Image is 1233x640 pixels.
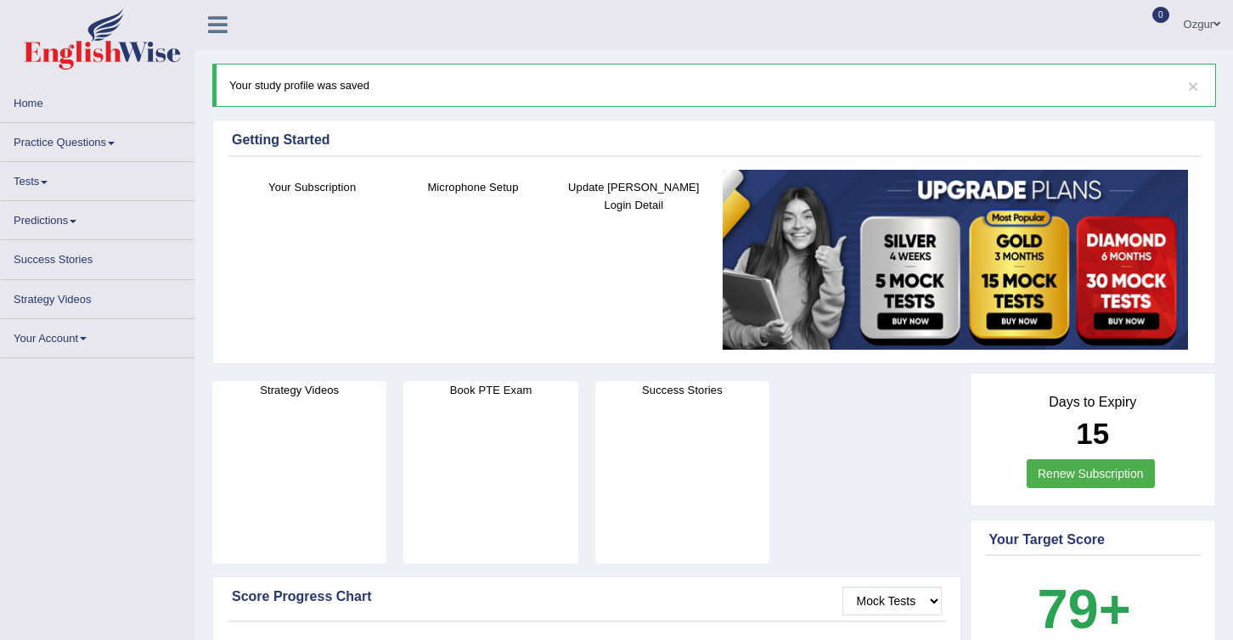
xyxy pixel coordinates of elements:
div: Your study profile was saved [212,64,1216,107]
a: Strategy Videos [1,280,194,313]
a: Practice Questions [1,123,194,156]
b: 79+ [1037,578,1130,640]
h4: Update [PERSON_NAME] Login Detail [562,178,706,214]
b: 15 [1076,417,1109,450]
a: Renew Subscription [1027,459,1155,488]
h4: Your Subscription [240,178,384,196]
h4: Book PTE Exam [403,381,577,399]
h4: Success Stories [595,381,769,399]
a: Predictions [1,201,194,234]
h4: Days to Expiry [989,395,1197,410]
a: Tests [1,162,194,195]
span: 0 [1152,7,1169,23]
div: Score Progress Chart [232,587,942,607]
img: small5.jpg [723,170,1188,350]
a: Success Stories [1,240,194,273]
a: Home [1,84,194,117]
div: Your Target Score [989,530,1197,550]
a: Your Account [1,319,194,352]
button: × [1188,77,1198,95]
div: Getting Started [232,130,1196,150]
h4: Microphone Setup [401,178,544,196]
h4: Strategy Videos [212,381,386,399]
